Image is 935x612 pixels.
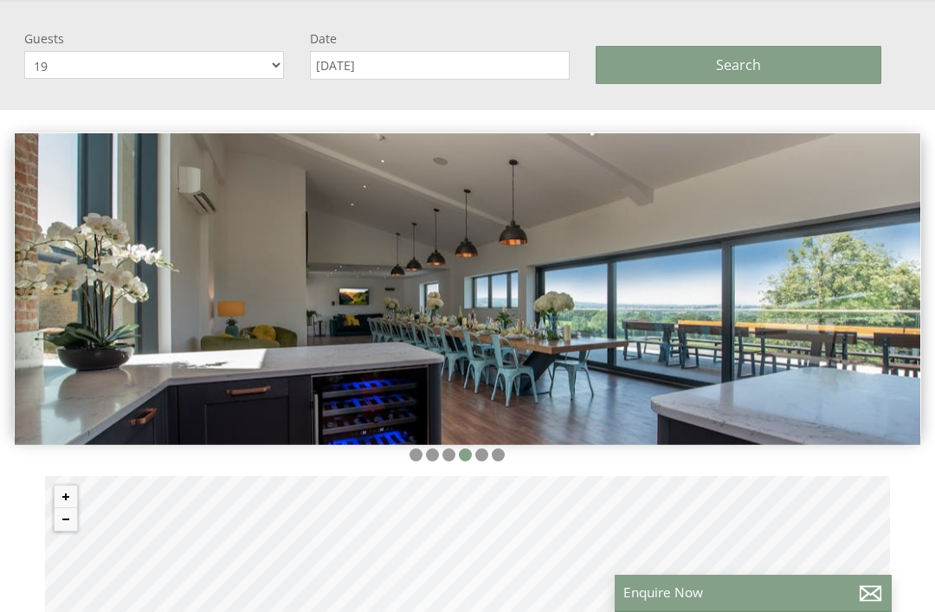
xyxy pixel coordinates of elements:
label: Date [310,30,570,47]
button: Search [596,46,881,84]
span: Search [716,55,761,74]
button: Zoom out [55,508,77,531]
p: Enquire Now [623,583,883,602]
input: Arrival Date [310,51,570,80]
label: Guests [24,30,284,47]
button: Zoom in [55,486,77,508]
